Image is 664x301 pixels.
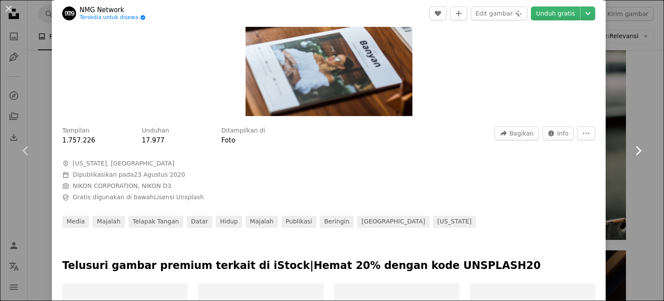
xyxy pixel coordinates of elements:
span: 1.757.226 [62,136,95,144]
a: [US_STATE] [433,216,476,228]
a: media [62,216,89,228]
a: Tersedia untuk disewa [80,14,146,21]
span: Info [557,127,569,140]
time: 23 Agustus 2020 pukul 00.30.18 WITA [134,171,185,178]
button: Sukai [429,6,447,20]
button: NIKON CORPORATION, NIKON D3 [73,182,171,191]
a: Foto [221,136,235,144]
h3: Unduhan [142,126,169,135]
a: datar [187,216,212,228]
h3: Tampilan [62,126,89,135]
a: NMG Network [80,6,146,14]
img: Buka profil NMG Network [62,6,76,20]
button: Edit gambar [471,6,527,20]
a: Publikasi [281,216,316,228]
a: Unduh gratis [531,6,580,20]
a: majalah [93,216,124,228]
span: 17.977 [142,136,165,144]
button: Statistik tentang gambar ini [543,126,574,140]
a: telapak tangan [128,216,183,228]
button: Pilih ukuran unduhan [581,6,595,20]
a: Majalah [246,216,278,228]
p: Telusuri gambar premium terkait di iStock | Hemat 20% dengan kode UNSPLASH20 [62,259,595,273]
a: beringin [320,216,354,228]
a: [GEOGRAPHIC_DATA] [357,216,429,228]
button: Tambahkan ke koleksi [450,6,467,20]
a: Berikutnya [612,109,664,192]
span: Bagikan [509,127,533,140]
span: Gratis digunakan di bawah [73,193,204,202]
button: Tindakan Lainnya [577,126,595,140]
button: Bagikan gambar ini [495,126,539,140]
a: Lisensi Unsplash [154,194,204,201]
h3: Ditampilkan di [221,126,265,135]
span: [US_STATE], [GEOGRAPHIC_DATA] [73,159,174,168]
a: hidup [216,216,242,228]
span: Dipublikasikan pada [73,171,185,178]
